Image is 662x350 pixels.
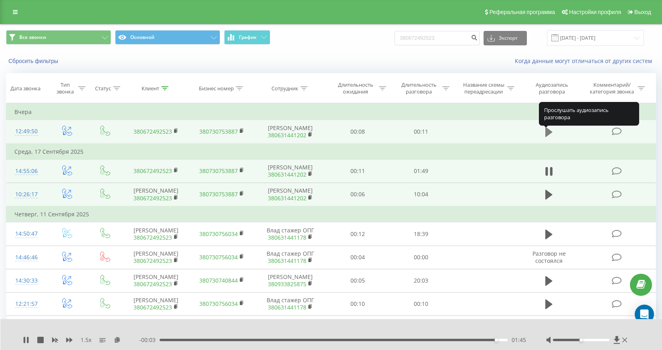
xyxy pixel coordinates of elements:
button: Экспорт [484,31,527,45]
a: 380730753887 [199,190,238,198]
span: Реферальная программа [489,9,555,15]
a: 380631441178 [268,257,306,265]
td: Влад стажер ОПГ [255,292,326,315]
span: 01:45 [512,336,526,344]
div: Тип звонка [54,81,76,95]
a: 380672492523 [134,234,172,241]
a: 380672492523 [134,280,172,288]
td: [PERSON_NAME] [123,246,189,269]
a: 380672492523 [134,128,172,135]
td: 00:10 [326,292,389,315]
a: 380631441178 [268,303,306,311]
div: 12:49:50 [14,124,39,139]
td: 18:39 [389,222,453,246]
a: 380730753887 [199,167,238,175]
div: Аудиозапись разговора [526,81,578,95]
td: [PERSON_NAME] [123,222,189,246]
div: Клиент [142,85,159,92]
div: Длительность разговора [397,81,440,95]
span: - 00:03 [139,336,160,344]
td: Четверг, 11 Сентября 2025 [6,206,656,222]
a: 380631441202 [268,131,306,139]
td: 00:06 [326,183,389,206]
button: Основной [115,30,220,45]
td: Влад стажер ОПГ [255,222,326,246]
div: 14:55:06 [14,163,39,179]
a: 380933825875 [268,280,306,288]
td: [PERSON_NAME] [123,269,189,292]
a: 380631441178 [268,234,306,241]
div: Дата звонка [10,85,40,92]
td: [PERSON_NAME] [255,120,326,144]
td: 20:03 [389,269,453,292]
button: Сбросить фильтры [6,57,62,65]
a: Когда данные могут отличаться от других систем [515,57,656,65]
button: Все звонки [6,30,111,45]
div: 12:21:57 [14,296,39,312]
div: Длительность ожидания [334,81,377,95]
div: Open Intercom Messenger [635,305,654,324]
div: 14:46:46 [14,250,39,265]
a: 380730756034 [199,230,238,238]
td: [PERSON_NAME] [123,292,189,315]
div: Accessibility label [580,338,583,342]
a: 380672492523 [134,303,172,311]
div: Название схемы переадресации [462,81,505,95]
td: Среда, 17 Сентября 2025 [6,144,656,160]
a: 380631441202 [268,194,306,202]
td: 00:00 [389,316,453,339]
td: 00:05 [326,269,389,292]
a: 380730756034 [199,300,238,307]
span: 1.5 x [81,336,91,344]
a: 380631441202 [268,171,306,178]
div: Сотрудник [271,85,298,92]
div: Комментарий/категория звонка [589,81,636,95]
span: График [239,35,257,40]
td: 00:12 [326,222,389,246]
td: [PERSON_NAME] [255,159,326,183]
td: 00:10 [389,292,453,315]
button: График [224,30,270,45]
a: 380730756034 [199,253,238,261]
a: 380730753887 [199,128,238,135]
div: 14:30:33 [14,273,39,289]
a: 380672492523 [134,257,172,265]
td: Влад стажер ОПГ [255,246,326,269]
div: 14:50:47 [14,226,39,242]
span: Настройки профиля [569,9,621,15]
td: [PERSON_NAME] [123,316,189,339]
div: Accessibility label [495,338,498,342]
td: [PERSON_NAME] [255,269,326,292]
span: Разговор не состоялся [532,250,566,265]
div: Статус [95,85,111,92]
td: [PERSON_NAME] [255,183,326,206]
td: 00:35 [326,316,389,339]
td: 00:04 [326,246,389,269]
input: Поиск по номеру [395,31,480,45]
td: 00:11 [326,159,389,183]
div: Бизнес номер [199,85,234,92]
td: [PERSON_NAME] [123,183,189,206]
div: 10:26:17 [14,187,39,202]
span: Выход [634,9,651,15]
a: 380672492523 [134,194,172,202]
td: 01:49 [389,159,453,183]
td: Вчера [6,104,656,120]
span: Все звонки [19,34,46,41]
td: 00:08 [326,120,389,144]
td: 00:00 [389,246,453,269]
td: 10:04 [389,183,453,206]
a: 380672492523 [134,167,172,175]
td: 00:11 [389,120,453,144]
div: Прослушать аудиозапись разговора [539,102,639,126]
a: 380730740844 [199,277,238,284]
